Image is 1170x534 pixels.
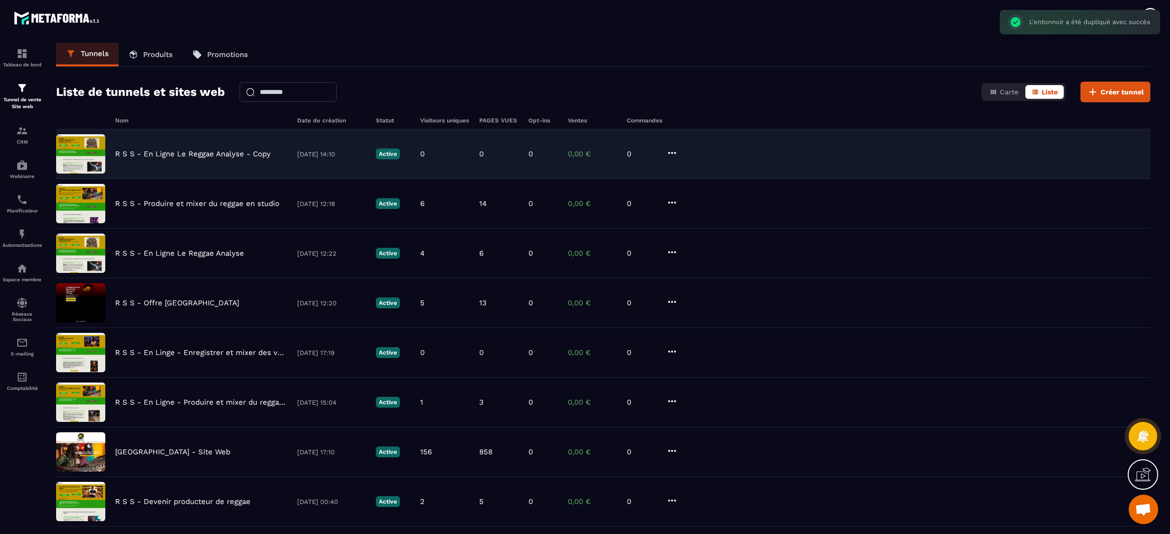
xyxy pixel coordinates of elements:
img: image [56,383,105,422]
p: Webinaire [2,174,42,179]
img: image [56,432,105,472]
img: automations [16,228,28,240]
a: emailemailE-mailing [2,329,42,364]
p: CRM [2,139,42,145]
p: 858 [479,447,493,456]
p: Active [376,148,400,159]
h6: PAGES VUES [479,117,519,124]
p: 0 [528,199,533,208]
p: R S S - Offre [GEOGRAPHIC_DATA] [115,298,239,307]
p: 0 [627,447,656,456]
p: Automatisations [2,242,42,248]
p: 0,00 € [568,348,617,357]
img: image [56,482,105,521]
p: R S S - En Linge - Enregistrer et mixer des voix [115,348,287,357]
p: R S S - En Ligne Le Reggae Analyse [115,249,244,258]
p: [DATE] 17:19 [297,349,366,356]
h6: Visiteurs uniques [420,117,469,124]
p: [DATE] 12:18 [297,200,366,208]
h6: Nom [115,117,287,124]
img: formation [16,125,28,137]
p: Espace membre [2,277,42,282]
p: Active [376,248,400,259]
p: 0 [627,497,656,506]
p: [DATE] 17:10 [297,448,366,456]
p: Comptabilité [2,386,42,391]
p: 0 [627,249,656,258]
p: [GEOGRAPHIC_DATA] - Site Web [115,447,230,456]
p: 0,00 € [568,398,617,407]
img: image [56,333,105,372]
a: formationformationTunnel de vente Site web [2,75,42,118]
p: Active [376,198,400,209]
p: 0 [627,199,656,208]
p: [DATE] 14:10 [297,150,366,158]
span: Liste [1042,88,1058,96]
p: 0 [627,398,656,407]
p: 2 [420,497,425,506]
span: Créer tunnel [1101,87,1144,97]
p: Tableau de bord [2,62,42,67]
h6: Opt-ins [528,117,558,124]
img: automations [16,159,28,171]
p: 13 [479,298,487,307]
p: 0,00 € [568,149,617,158]
p: 1 [420,398,423,407]
p: 6 [420,199,425,208]
p: Active [376,297,400,308]
p: Active [376,347,400,358]
p: [DATE] 15:04 [297,399,366,406]
a: Tunnels [56,43,119,66]
img: logo [14,9,102,27]
a: automationsautomationsAutomatisations [2,221,42,255]
a: schedulerschedulerPlanificateur [2,186,42,221]
p: 14 [479,199,487,208]
p: Active [376,496,400,507]
img: scheduler [16,194,28,206]
p: 0 [528,398,533,407]
p: [DATE] 00:40 [297,498,366,505]
a: accountantaccountantComptabilité [2,364,42,398]
p: R S S - En Ligne - Produire et mixer du reggae en studio [115,398,287,407]
a: automationsautomationsWebinaire [2,152,42,186]
p: 0 [528,447,533,456]
p: 5 [479,497,484,506]
p: 0 [479,149,484,158]
p: Active [376,397,400,408]
p: Planificateur [2,208,42,213]
p: Promotions [207,50,248,59]
a: social-networksocial-networkRéseaux Sociaux [2,290,42,329]
a: formationformationTableau de bord [2,40,42,75]
p: 4 [420,249,425,258]
a: Promotions [183,43,258,66]
p: 0 [528,348,533,357]
img: email [16,337,28,349]
p: 0 [528,497,533,506]
p: 0 [528,149,533,158]
p: 6 [479,249,484,258]
p: Tunnels [81,49,109,58]
img: automations [16,263,28,274]
p: 0 [479,348,484,357]
h6: Commandes [627,117,662,124]
img: image [56,134,105,174]
a: automationsautomationsEspace membre [2,255,42,290]
p: [DATE] 12:22 [297,250,366,257]
p: 0 [528,249,533,258]
p: Produits [143,50,173,59]
span: Carte [1000,88,1018,96]
h2: Liste de tunnels et sites web [56,82,225,102]
p: 5 [420,298,425,307]
img: formation [16,82,28,94]
img: social-network [16,297,28,309]
p: Active [376,446,400,457]
p: [DATE] 12:20 [297,299,366,307]
p: R S S - En Ligne Le Reggae Analyse - Copy [115,149,271,158]
img: formation [16,48,28,59]
a: Produits [119,43,183,66]
p: R S S - Produire et mixer du reggae en studio [115,199,279,208]
a: formationformationCRM [2,118,42,152]
h6: Date de création [297,117,366,124]
img: image [56,283,105,323]
p: 0,00 € [568,447,617,456]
